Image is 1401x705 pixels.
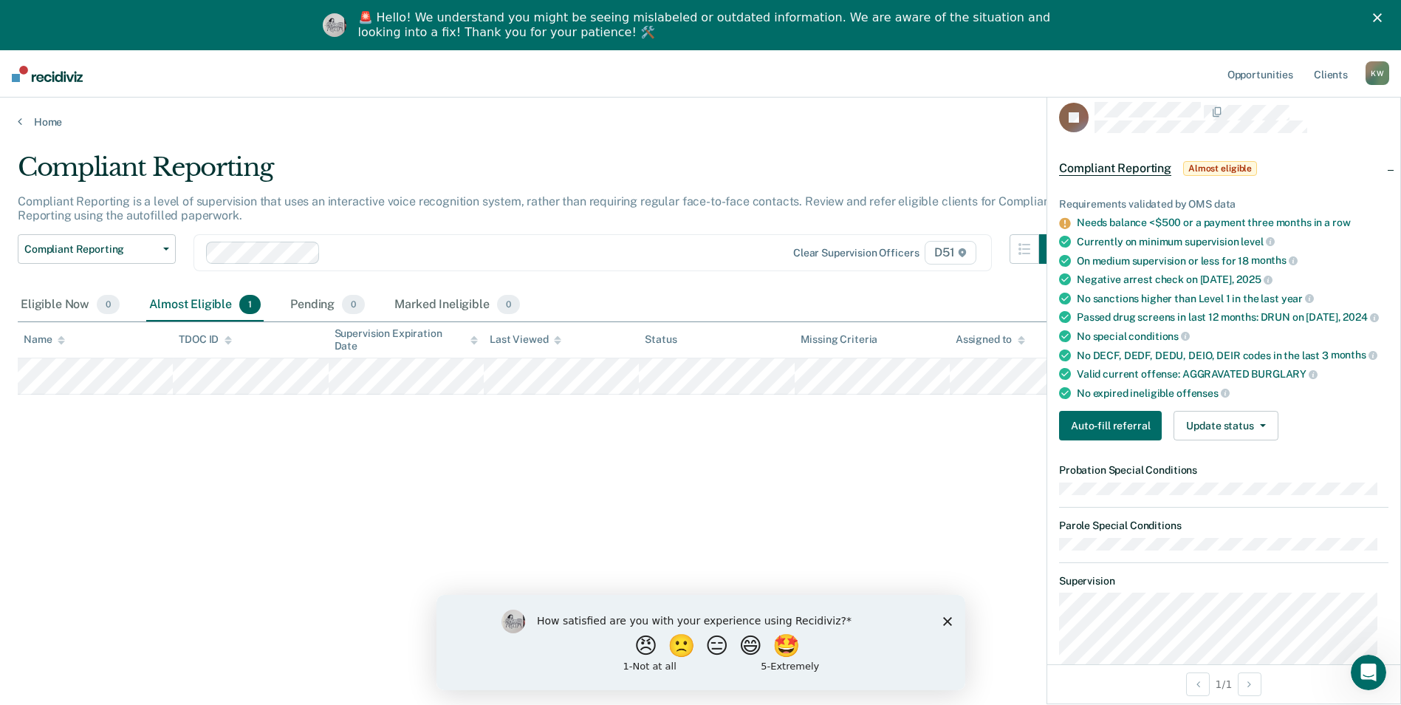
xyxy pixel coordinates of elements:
[1236,273,1272,285] span: 2025
[358,10,1055,40] div: 🚨 Hello! We understand you might be seeing mislabeled or outdated information. We are aware of th...
[1343,311,1378,323] span: 2024
[18,289,123,321] div: Eligible Now
[793,247,919,259] div: Clear supervision officers
[342,295,365,314] span: 0
[1077,349,1388,362] div: No DECF, DEDF, DEDU, DEIO, DEIR codes in the last 3
[1238,672,1261,696] button: Next Opportunity
[490,333,561,346] div: Last Viewed
[497,295,520,314] span: 0
[1077,367,1388,381] div: Valid current offense: AGGRAVATED
[1059,575,1388,587] dt: Supervision
[1351,655,1386,690] iframe: Intercom live chat
[97,295,120,314] span: 0
[436,595,965,690] iframe: Survey by Kim from Recidiviz
[1059,411,1168,440] a: Navigate to form link
[24,243,157,256] span: Compliant Reporting
[179,333,232,346] div: TDOC ID
[1128,330,1189,342] span: conditions
[1077,330,1388,343] div: No special
[1366,61,1389,85] div: K W
[1077,310,1388,324] div: Passed drug screens in last 12 months: DRUN on [DATE],
[24,333,65,346] div: Name
[645,333,676,346] div: Status
[287,289,368,321] div: Pending
[1281,293,1314,304] span: year
[391,289,523,321] div: Marked Ineligible
[1077,273,1388,286] div: Negative arrest check on [DATE],
[1077,292,1388,305] div: No sanctions higher than Level 1 in the last
[239,295,261,314] span: 1
[956,333,1025,346] div: Assigned to
[1059,520,1388,532] dt: Parole Special Conditions
[1186,672,1210,696] button: Previous Opportunity
[1251,254,1298,266] span: months
[146,289,264,321] div: Almost Eligible
[323,13,346,37] img: Profile image for Kim
[1241,236,1274,248] span: level
[1176,387,1230,399] span: offenses
[12,66,83,82] img: Recidiviz
[18,115,1383,129] a: Home
[1183,161,1257,176] span: Almost eligible
[1077,386,1388,400] div: No expired ineligible
[1077,235,1388,248] div: Currently on minimum supervision
[1373,13,1388,22] div: Close
[925,241,976,265] span: D51
[1311,50,1351,98] a: Clients
[18,194,1054,222] p: Compliant Reporting is a level of supervision that uses an interactive voice recognition system, ...
[1059,464,1388,477] dt: Probation Special Conditions
[1174,411,1278,440] button: Update status
[1047,664,1400,704] div: 1 / 1
[1059,198,1388,211] div: Requirements validated by OMS data
[335,327,478,352] div: Supervision Expiration Date
[1059,161,1171,176] span: Compliant Reporting
[1047,145,1400,192] div: Compliant ReportingAlmost eligible
[801,333,878,346] div: Missing Criteria
[18,152,1069,194] div: Compliant Reporting
[1077,217,1350,228] a: Needs balance <$500 or a payment three months in a row
[1059,411,1162,440] button: Auto-fill referral
[1077,254,1388,268] div: On medium supervision or less for 18
[1331,349,1377,361] span: months
[1251,368,1318,380] span: BURGLARY
[1224,50,1296,98] a: Opportunities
